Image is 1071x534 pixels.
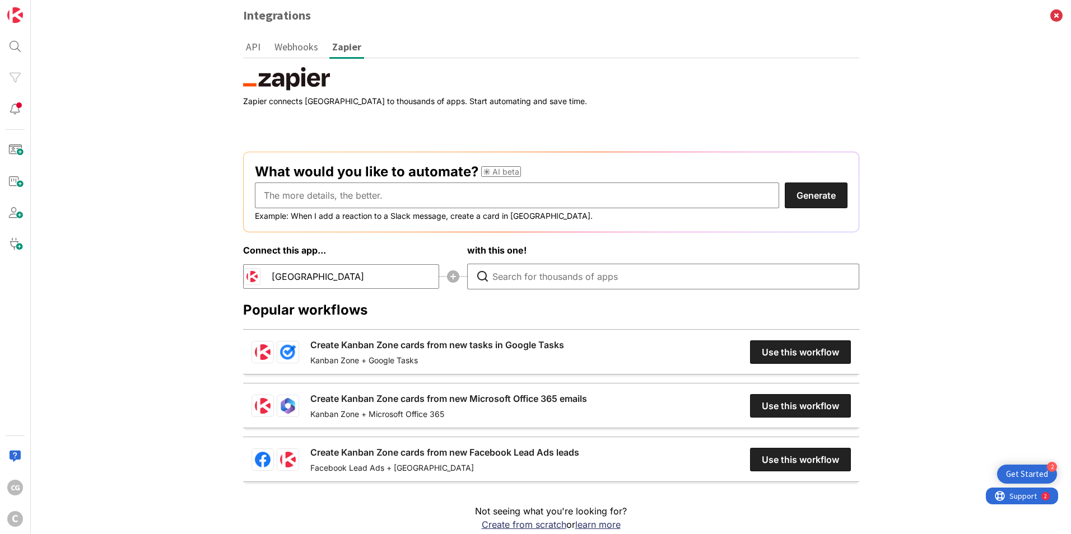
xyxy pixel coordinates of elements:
[1047,462,1057,472] div: 2
[243,36,263,57] button: API
[7,7,23,23] img: Visit kanbanzone.com
[997,465,1057,484] div: Open Get Started checklist, remaining modules: 2
[329,36,364,59] button: Zapier
[272,36,321,57] button: Webhooks
[7,511,23,527] div: C
[1006,469,1048,480] div: Get Started
[24,2,51,15] span: Support
[58,4,61,13] div: 2
[7,480,23,495] div: CG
